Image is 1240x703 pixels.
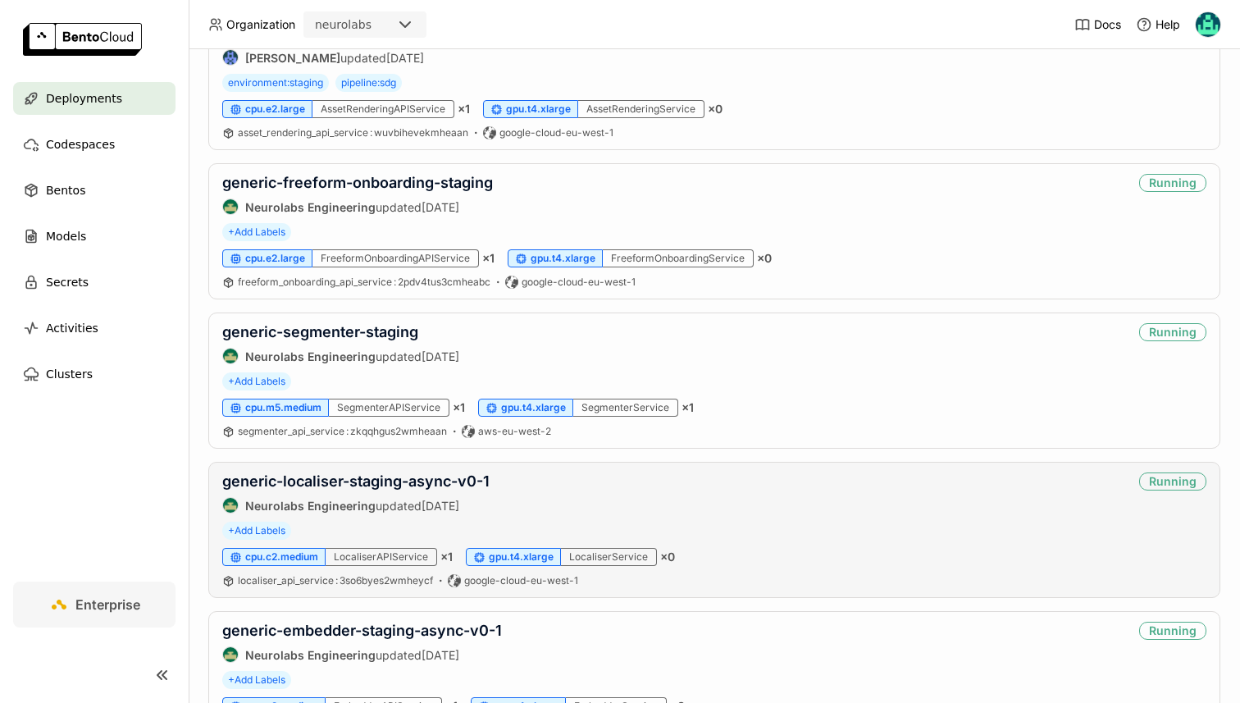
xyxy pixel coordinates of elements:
[238,126,468,139] span: asset_rendering_api_service wuvbihevekmheaan
[531,252,595,265] span: gpu.t4.xlarge
[660,550,675,564] span: × 0
[223,647,238,662] img: Neurolabs Engineering
[222,174,493,191] a: generic-freeform-onboarding-staging
[222,646,502,663] div: updated
[245,648,376,662] strong: Neurolabs Engineering
[478,425,551,438] span: aws-eu-west-2
[222,199,493,215] div: updated
[373,17,375,34] input: Selected neurolabs.
[506,103,571,116] span: gpu.t4.xlarge
[245,103,305,116] span: cpu.e2.large
[346,425,349,437] span: :
[46,364,93,384] span: Clusters
[464,574,578,587] span: google-cloud-eu-west-1
[75,596,140,613] span: Enterprise
[312,249,479,267] div: FreeformOnboardingAPIService
[1136,16,1180,33] div: Help
[223,50,238,65] img: Paul Pop
[440,550,453,564] span: × 1
[46,226,86,246] span: Models
[326,548,437,566] div: LocaliserAPIService
[245,51,340,65] strong: [PERSON_NAME]
[46,135,115,154] span: Codespaces
[501,401,566,414] span: gpu.t4.xlarge
[238,425,447,438] a: segmenter_api_service:zkqqhgus2wmheaan
[238,425,447,437] span: segmenter_api_service zkqqhgus2wmheaan
[245,200,376,214] strong: Neurolabs Engineering
[222,622,502,639] a: generic-embedder-staging-async-v0-1
[46,180,85,200] span: Bentos
[223,199,238,214] img: Neurolabs Engineering
[1139,472,1206,491] div: Running
[499,126,613,139] span: google-cloud-eu-west-1
[238,276,490,288] span: freeform_onboarding_api_service 2pdv4tus3cmheabc
[370,126,372,139] span: :
[238,276,490,289] a: freeform_onboarding_api_service:2pdv4tus3cmheabc
[573,399,678,417] div: SegmenterService
[489,550,554,564] span: gpu.t4.xlarge
[222,348,459,364] div: updated
[386,51,424,65] span: [DATE]
[222,223,291,241] span: +Add Labels
[422,648,459,662] span: [DATE]
[13,82,176,115] a: Deployments
[1139,174,1206,192] div: Running
[422,349,459,363] span: [DATE]
[245,252,305,265] span: cpu.e2.large
[23,23,142,56] img: logo
[13,358,176,390] a: Clusters
[757,251,772,266] span: × 0
[238,574,433,587] a: localiser_api_service:3so6byes2wmheycf
[245,401,321,414] span: cpu.m5.medium
[226,17,295,32] span: Organization
[46,318,98,338] span: Activities
[1139,323,1206,341] div: Running
[335,74,402,92] span: pipeline:sdg
[315,16,372,33] div: neurolabs
[222,372,291,390] span: +Add Labels
[1196,12,1220,37] img: Calin Cojocaru
[13,220,176,253] a: Models
[329,399,449,417] div: SegmenterAPIService
[578,100,704,118] div: AssetRenderingService
[708,102,723,116] span: × 0
[458,102,470,116] span: × 1
[1094,17,1121,32] span: Docs
[223,349,238,363] img: Neurolabs Engineering
[394,276,396,288] span: :
[13,174,176,207] a: Bentos
[238,126,468,139] a: asset_rendering_api_service:wuvbihevekmheaan
[222,74,329,92] span: environment:staging
[222,49,424,66] div: updated
[13,582,176,628] a: Enterprise
[222,522,291,540] span: +Add Labels
[245,349,376,363] strong: Neurolabs Engineering
[245,499,376,513] strong: Neurolabs Engineering
[422,200,459,214] span: [DATE]
[223,498,238,513] img: Neurolabs Engineering
[13,266,176,299] a: Secrets
[46,272,89,292] span: Secrets
[453,400,465,415] span: × 1
[222,472,490,490] a: generic-localiser-staging-async-v0-1
[222,323,418,340] a: generic-segmenter-staging
[13,128,176,161] a: Codespaces
[1139,622,1206,640] div: Running
[422,499,459,513] span: [DATE]
[522,276,636,289] span: google-cloud-eu-west-1
[482,251,495,266] span: × 1
[1156,17,1180,32] span: Help
[222,497,490,514] div: updated
[222,671,291,689] span: +Add Labels
[46,89,122,108] span: Deployments
[335,574,338,587] span: :
[312,100,454,118] div: AssetRenderingAPIService
[561,548,657,566] div: LocaliserService
[245,550,318,564] span: cpu.c2.medium
[1074,16,1121,33] a: Docs
[603,249,754,267] div: FreeformOnboardingService
[13,312,176,345] a: Activities
[682,400,694,415] span: × 1
[238,574,433,587] span: localiser_api_service 3so6byes2wmheycf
